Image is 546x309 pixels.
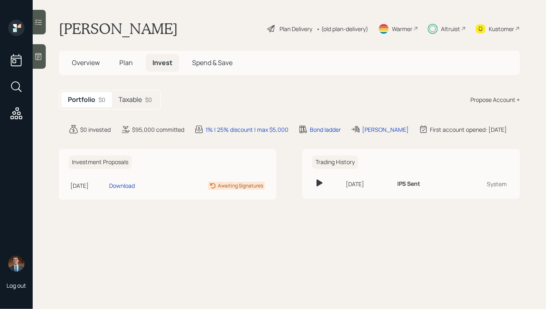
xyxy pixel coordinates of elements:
h6: Investment Proposals [69,156,132,169]
div: Warmer [392,25,412,33]
div: • (old plan-delivery) [316,25,368,33]
div: Plan Delivery [280,25,312,33]
div: Log out [7,282,26,289]
div: $0 [145,95,152,104]
span: Spend & Save [192,58,233,67]
div: First account opened: [DATE] [430,125,507,134]
div: $0 [98,95,105,104]
div: Awaiting Signatures [218,182,263,189]
div: 1% | 25% discount | max $5,000 [206,125,289,134]
span: Plan [119,58,133,67]
img: hunter_neumayer.jpg [8,255,25,272]
div: System [459,180,507,188]
div: [DATE] [70,181,106,190]
div: $0 invested [80,125,111,134]
h1: [PERSON_NAME] [59,20,178,38]
h6: Trading History [312,156,358,169]
div: [PERSON_NAME] [362,125,409,134]
div: Kustomer [489,25,514,33]
span: Overview [72,58,100,67]
span: Invest [152,58,172,67]
div: Bond ladder [310,125,341,134]
div: Altruist [441,25,460,33]
div: [DATE] [346,180,391,188]
div: Propose Account + [470,95,520,104]
h5: Portfolio [68,96,95,104]
h6: IPS Sent [397,180,421,187]
div: Download [109,181,135,190]
h5: Taxable [119,96,142,104]
div: $95,000 committed [132,125,184,134]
